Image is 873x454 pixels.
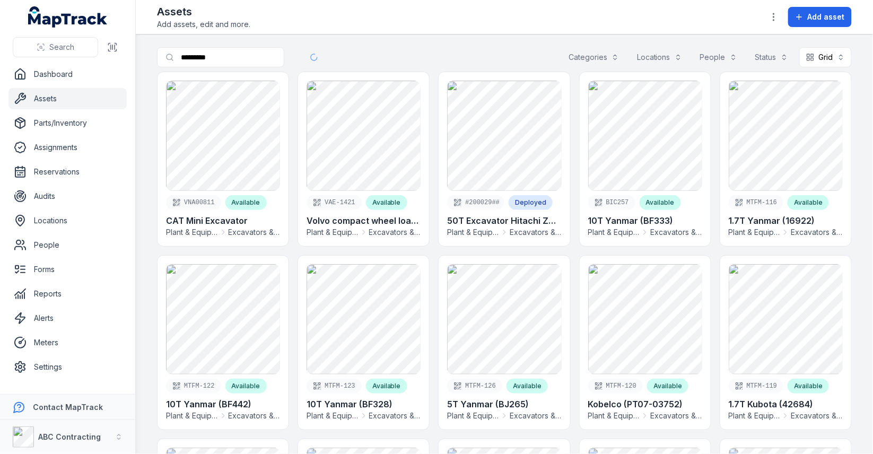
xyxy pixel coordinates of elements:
a: Assignments [8,137,127,158]
a: Audits [8,186,127,207]
a: Forms [8,259,127,280]
a: Parts/Inventory [8,112,127,134]
h2: Assets [157,4,250,19]
a: MapTrack [28,6,108,28]
button: Grid [799,47,852,67]
a: Assets [8,88,127,109]
span: Add assets, edit and more. [157,19,250,30]
button: People [693,47,744,67]
strong: Contact MapTrack [33,403,103,412]
a: Settings [8,356,127,378]
a: Reservations [8,161,127,182]
span: Add asset [808,12,845,22]
button: Search [13,37,98,57]
a: Reports [8,283,127,304]
a: Locations [8,210,127,231]
button: Status [748,47,795,67]
button: Add asset [788,7,852,27]
a: Meters [8,332,127,353]
span: Search [49,42,74,53]
a: Alerts [8,308,127,329]
a: People [8,234,127,256]
a: Dashboard [8,64,127,85]
strong: ABC Contracting [38,432,101,441]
